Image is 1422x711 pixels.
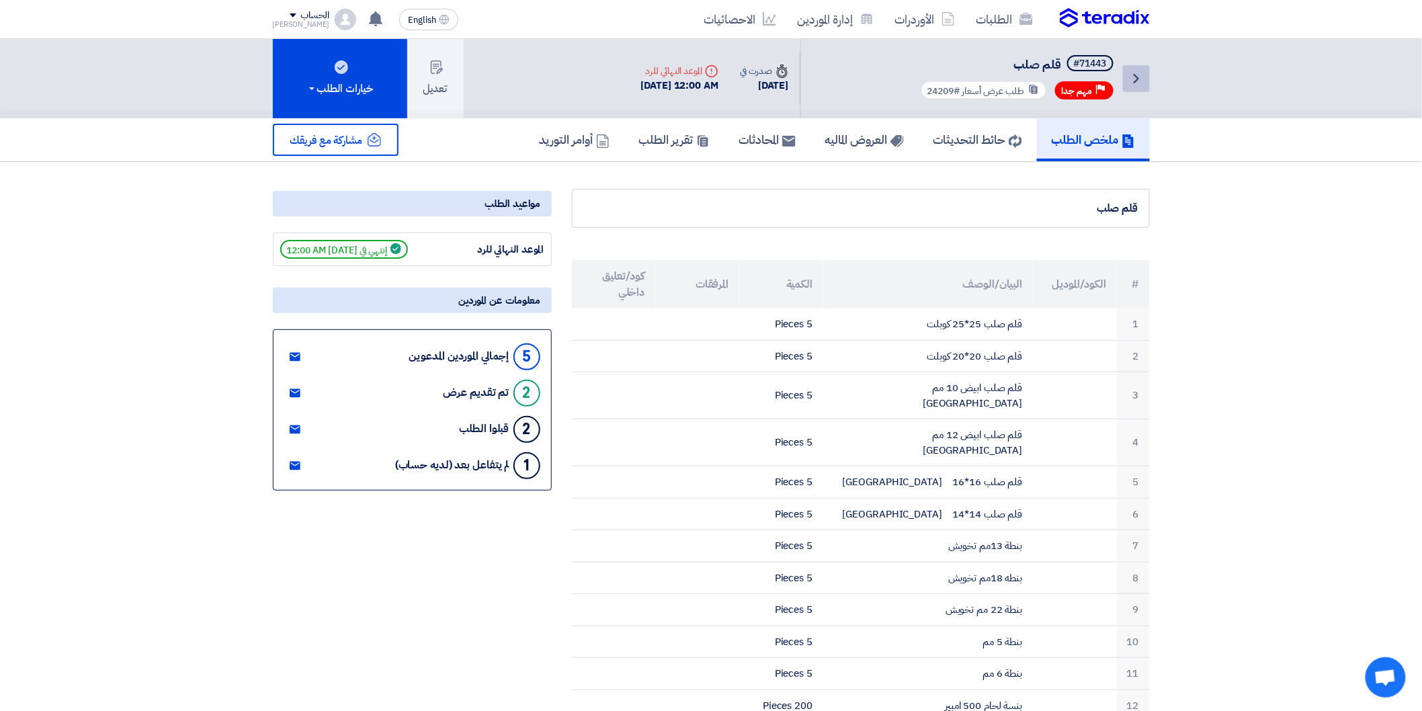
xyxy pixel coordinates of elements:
[408,15,436,25] span: English
[823,658,1033,690] td: بنطة 6 مم
[787,3,884,35] a: إدارة الموردين
[1117,626,1149,658] td: 10
[639,132,710,147] h5: تقرير الطلب
[823,626,1033,658] td: بنطة 5 مم
[460,423,509,435] div: قبلوا الطلب
[1117,530,1149,562] td: 7
[273,39,407,118] button: خيارات الطلب
[823,260,1033,308] th: البيان/الوصف
[1117,466,1149,499] td: 5
[540,132,610,147] h5: أوامر التوريد
[739,626,823,658] td: 5 Pieces
[572,260,656,308] th: كود/تعليق داخلي
[395,459,509,472] div: لم يتفاعل بعد (لديه حساب)
[624,118,724,161] a: تقرير الطلب
[407,39,464,118] button: تعديل
[823,419,1033,466] td: قلم صلب ابيض 12 مم [GEOGRAPHIC_DATA]
[823,466,1033,499] td: قلم صلب 16*16 [GEOGRAPHIC_DATA]
[273,288,552,313] div: معلومات عن الموردين
[1117,340,1149,372] td: 2
[739,308,823,340] td: 5 Pieces
[966,3,1044,35] a: الطلبات
[1117,372,1149,419] td: 3
[1117,419,1149,466] td: 4
[739,466,823,499] td: 5 Pieces
[1037,118,1150,161] a: ملخص الطلب
[300,10,329,22] div: الحساب
[739,419,823,466] td: 5 Pieces
[1117,260,1149,308] th: #
[525,118,624,161] a: أوامر التوريد
[739,260,823,308] th: الكمية
[740,64,788,78] div: صدرت في
[694,3,787,35] a: الاحصائيات
[739,132,796,147] h5: المحادثات
[810,118,919,161] a: العروض الماليه
[641,64,719,78] div: الموعد النهائي للرد
[823,498,1033,530] td: قلم صلب 14*14 [GEOGRAPHIC_DATA]
[280,240,408,259] span: إنتهي في [DATE] 12:00 AM
[273,21,330,28] div: [PERSON_NAME]
[290,132,363,149] span: مشاركة مع فريقك
[933,132,1022,147] h5: حائط التحديثات
[823,340,1033,372] td: قلم صلب 20*20 كوبلت
[739,498,823,530] td: 5 Pieces
[1060,8,1150,28] img: Teradix logo
[655,260,739,308] th: المرفقات
[927,84,960,98] span: #24209
[739,340,823,372] td: 5 Pieces
[823,530,1033,562] td: بنطة 13مم تخويش
[739,594,823,626] td: 5 Pieces
[739,372,823,419] td: 5 Pieces
[306,81,374,97] div: خيارات الطلب
[1014,55,1062,73] span: قلم صلب
[273,191,552,216] div: مواعيد الطلب
[884,3,966,35] a: الأوردرات
[1117,308,1149,340] td: 1
[513,380,540,407] div: 2
[739,530,823,562] td: 5 Pieces
[583,200,1138,216] div: قلم صلب
[399,9,458,30] button: English
[1117,562,1149,594] td: 8
[823,594,1033,626] td: بنطة 22 مم تخويش
[823,372,1033,419] td: قلم صلب ابيض 10 مم [GEOGRAPHIC_DATA]
[513,452,540,479] div: 1
[724,118,810,161] a: المحادثات
[1074,59,1107,69] div: #71443
[825,132,904,147] h5: العروض الماليه
[641,78,719,93] div: [DATE] 12:00 AM
[513,343,540,370] div: 5
[962,84,1025,98] span: طلب عرض أسعار
[1366,657,1406,698] div: Open chat
[1052,132,1135,147] h5: ملخص الطلب
[335,9,356,30] img: profile_test.png
[409,350,509,363] div: إجمالي الموردين المدعوين
[1034,260,1118,308] th: الكود/الموديل
[740,78,788,93] div: [DATE]
[513,416,540,443] div: 2
[1117,498,1149,530] td: 6
[823,308,1033,340] td: قلم صلب 25*25 كوبلت
[1117,594,1149,626] td: 9
[444,386,509,399] div: تم تقديم عرض
[918,55,1116,74] h5: قلم صلب
[739,658,823,690] td: 5 Pieces
[739,562,823,594] td: 5 Pieces
[1117,658,1149,690] td: 11
[919,118,1037,161] a: حائط التحديثات
[444,242,544,257] div: الموعد النهائي للرد
[823,562,1033,594] td: بنطه 18مم تخويش
[1062,85,1093,97] span: مهم جدا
